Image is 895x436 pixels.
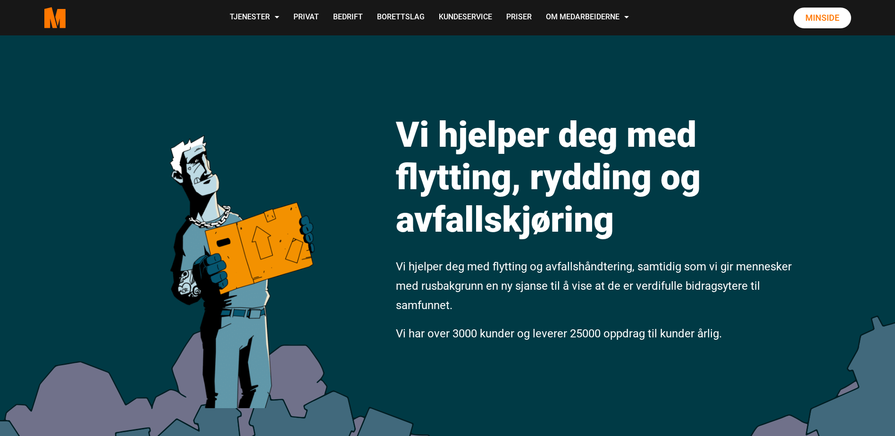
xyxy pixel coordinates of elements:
a: Om Medarbeiderne [539,1,636,34]
a: Tjenester [223,1,286,34]
span: Vi hjelper deg med flytting og avfallshåndtering, samtidig som vi gir mennesker med rusbakgrunn e... [396,260,792,312]
a: Minside [794,8,851,28]
img: medarbeiderne man icon optimized [160,92,323,408]
a: Borettslag [370,1,432,34]
a: Bedrift [326,1,370,34]
a: Priser [499,1,539,34]
span: Vi har over 3000 kunder og leverer 25000 oppdrag til kunder årlig. [396,327,722,340]
a: Kundeservice [432,1,499,34]
h1: Vi hjelper deg med flytting, rydding og avfallskjøring [396,113,795,241]
a: Privat [286,1,326,34]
